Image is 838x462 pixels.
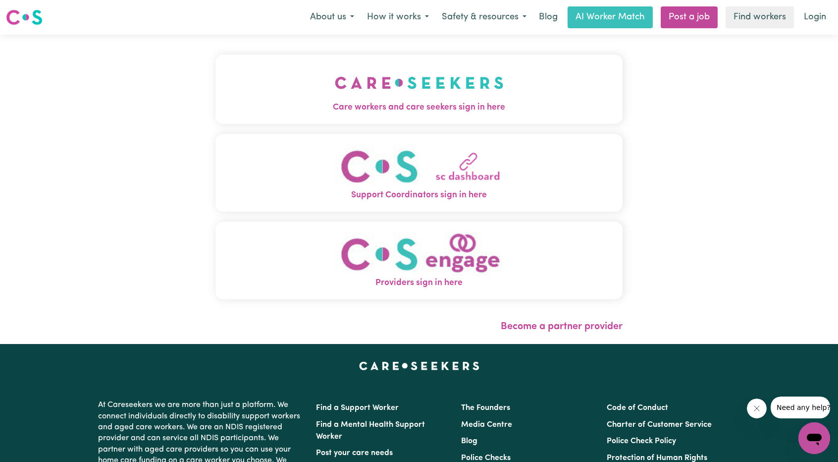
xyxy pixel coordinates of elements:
[533,6,564,28] a: Blog
[316,421,425,441] a: Find a Mental Health Support Worker
[361,7,435,28] button: How it works
[461,454,511,462] a: Police Checks
[568,6,653,28] a: AI Worker Match
[6,8,43,26] img: Careseekers logo
[316,404,399,412] a: Find a Support Worker
[316,449,393,457] a: Post your care needs
[215,55,623,124] button: Care workers and care seekers sign in here
[435,7,533,28] button: Safety & resources
[771,397,830,418] iframe: Message from company
[6,6,43,29] a: Careseekers logo
[6,7,60,15] span: Need any help?
[461,404,510,412] a: The Founders
[215,222,623,299] button: Providers sign in here
[461,421,512,429] a: Media Centre
[215,101,623,114] span: Care workers and care seekers sign in here
[607,454,707,462] a: Protection of Human Rights
[747,399,767,418] iframe: Close message
[726,6,794,28] a: Find workers
[461,437,477,445] a: Blog
[607,404,668,412] a: Code of Conduct
[661,6,718,28] a: Post a job
[798,6,832,28] a: Login
[215,189,623,202] span: Support Coordinators sign in here
[501,322,623,332] a: Become a partner provider
[607,437,676,445] a: Police Check Policy
[607,421,712,429] a: Charter of Customer Service
[215,134,623,212] button: Support Coordinators sign in here
[215,277,623,289] span: Providers sign in here
[359,362,479,370] a: Careseekers home page
[304,7,361,28] button: About us
[798,422,830,454] iframe: Button to launch messaging window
